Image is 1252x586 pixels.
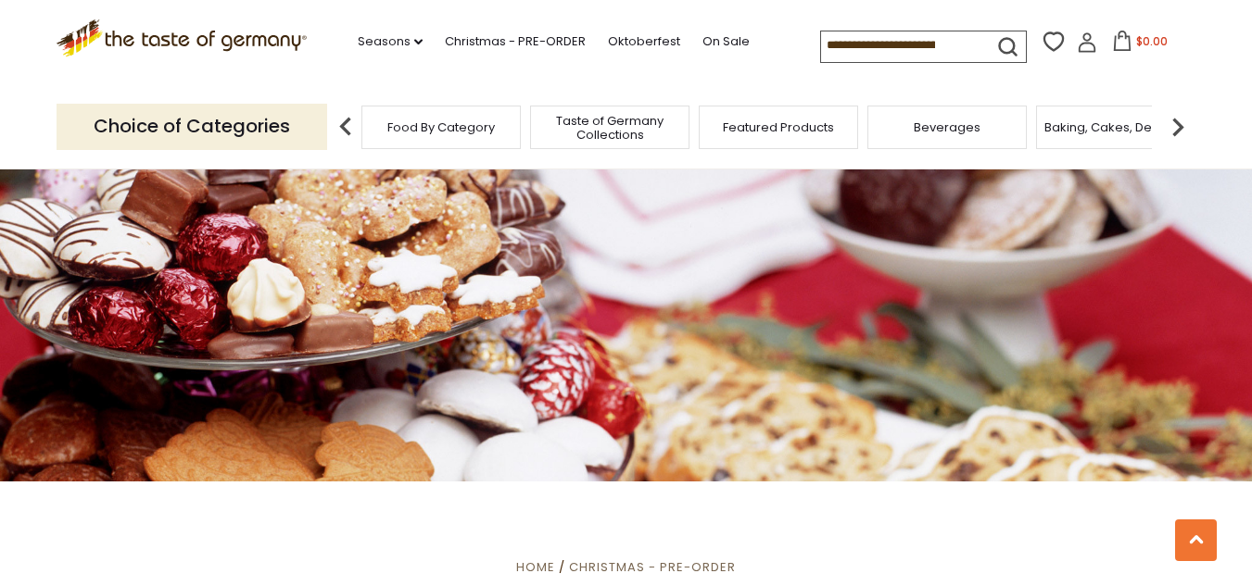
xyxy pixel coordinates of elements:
img: previous arrow [327,108,364,145]
a: Taste of Germany Collections [536,114,684,142]
a: Christmas - PRE-ORDER [445,31,586,52]
a: Oktoberfest [608,31,680,52]
img: next arrow [1159,108,1196,145]
a: Baking, Cakes, Desserts [1044,120,1188,134]
span: $0.00 [1136,33,1168,49]
p: Choice of Categories [57,104,327,149]
a: Christmas - PRE-ORDER [569,558,736,576]
a: On Sale [702,31,750,52]
a: Food By Category [387,120,495,134]
a: Home [516,558,555,576]
a: Beverages [914,120,980,134]
a: Seasons [358,31,423,52]
button: $0.00 [1101,31,1180,58]
a: Featured Products [723,120,834,134]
